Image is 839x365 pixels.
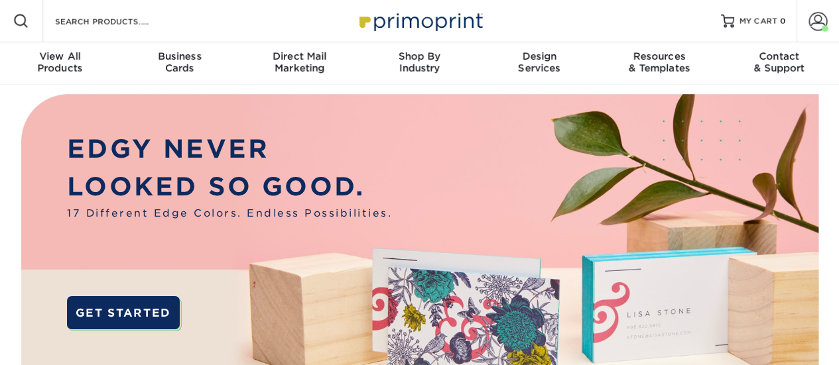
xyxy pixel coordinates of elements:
[67,168,392,206] p: LOOKED SO GOOD.
[67,130,392,168] p: EDGY NEVER
[239,50,359,62] span: Direct Mail
[239,50,359,74] div: Marketing
[600,42,720,85] a: Resources& Templates
[359,50,480,74] div: Industry
[719,42,839,85] a: Contact& Support
[480,50,600,74] div: Services
[120,50,240,62] span: Business
[719,50,839,62] span: Contact
[120,42,240,85] a: BusinessCards
[719,50,839,74] div: & Support
[600,50,720,62] span: Resources
[67,206,392,221] span: 17 Different Edge Colors. Endless Possibilities.
[480,50,600,62] span: Design
[67,296,179,329] a: GET STARTED
[54,13,183,29] input: SEARCH PRODUCTS.....
[480,42,600,85] a: DesignServices
[239,42,359,85] a: Direct MailMarketing
[359,42,480,85] a: Shop ByIndustry
[120,50,240,74] div: Cards
[359,50,480,62] span: Shop By
[600,50,720,74] div: & Templates
[780,17,786,26] span: 0
[354,7,486,35] img: Primoprint
[740,16,777,27] span: MY CART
